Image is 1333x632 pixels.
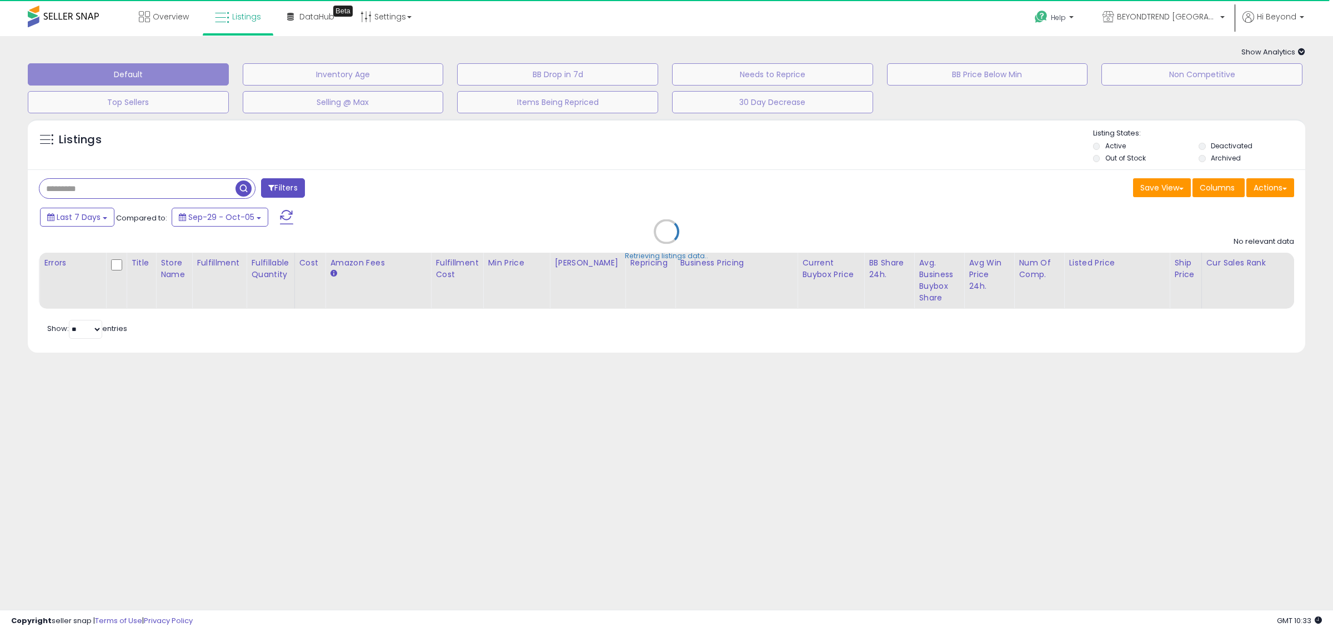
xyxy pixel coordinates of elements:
[333,6,353,17] div: Tooltip anchor
[28,91,229,113] button: Top Sellers
[243,91,444,113] button: Selling @ Max
[1051,13,1066,22] span: Help
[1026,2,1085,36] a: Help
[243,63,444,86] button: Inventory Age
[28,63,229,86] button: Default
[1241,47,1305,57] span: Show Analytics
[457,63,658,86] button: BB Drop in 7d
[299,11,334,22] span: DataHub
[672,91,873,113] button: 30 Day Decrease
[1101,63,1302,86] button: Non Competitive
[672,63,873,86] button: Needs to Reprice
[457,91,658,113] button: Items Being Repriced
[232,11,261,22] span: Listings
[153,11,189,22] span: Overview
[1034,10,1048,24] i: Get Help
[1257,11,1296,22] span: Hi Beyond
[625,251,708,261] div: Retrieving listings data..
[887,63,1088,86] button: BB Price Below Min
[1117,11,1217,22] span: BEYONDTREND [GEOGRAPHIC_DATA]
[1242,11,1304,36] a: Hi Beyond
